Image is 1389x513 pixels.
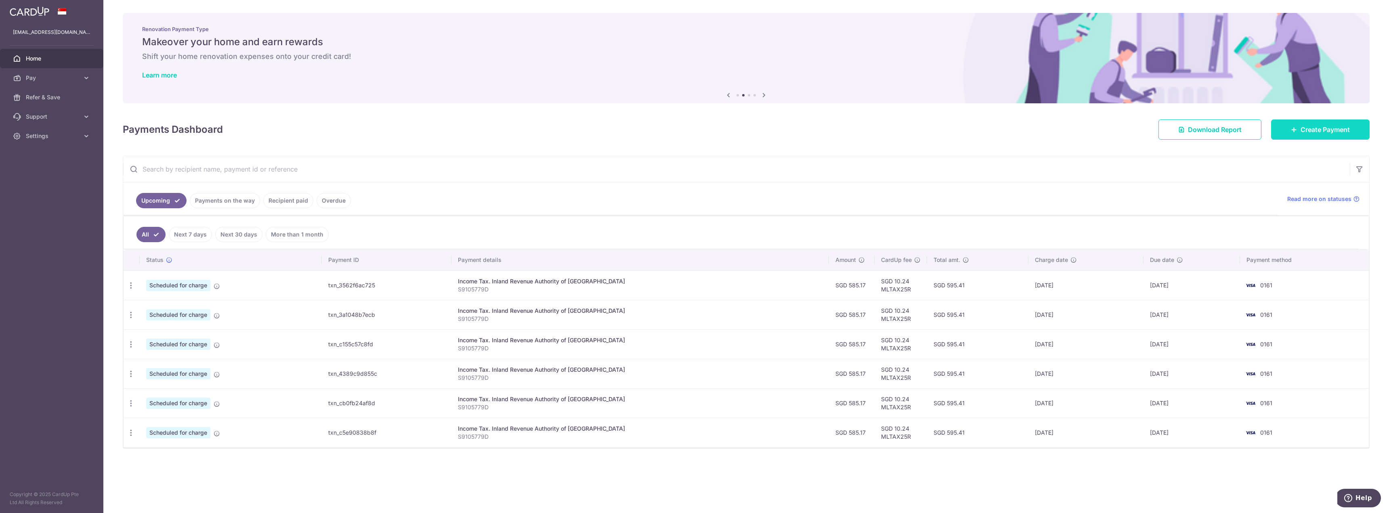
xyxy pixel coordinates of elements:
[322,388,451,418] td: txn_cb0fb24af8d
[875,418,927,447] td: SGD 10.24 MLTAX25R
[322,270,451,300] td: txn_3562f6ac725
[322,329,451,359] td: txn_c155c57c8fd
[927,300,1029,329] td: SGD 595.41
[1144,359,1240,388] td: [DATE]
[136,227,166,242] a: All
[26,74,79,82] span: Pay
[458,315,822,323] p: S9105779D
[1337,489,1381,509] iframe: Opens a widget where you can find more information
[458,307,822,315] div: Income Tax. Inland Revenue Authority of [GEOGRAPHIC_DATA]
[458,395,822,403] div: Income Tax. Inland Revenue Authority of [GEOGRAPHIC_DATA]
[26,113,79,121] span: Support
[458,344,822,352] p: S9105779D
[1028,388,1144,418] td: [DATE]
[26,93,79,101] span: Refer & Save
[1242,398,1259,408] img: Bank Card
[927,388,1029,418] td: SGD 595.41
[829,300,875,329] td: SGD 585.17
[875,300,927,329] td: SGD 10.24 MLTAX25R
[1144,270,1240,300] td: [DATE]
[829,270,875,300] td: SGD 585.17
[10,6,49,16] img: CardUp
[263,193,313,208] a: Recipient paid
[1028,418,1144,447] td: [DATE]
[1035,256,1068,264] span: Charge date
[1260,400,1272,406] span: 0161
[1287,195,1351,203] span: Read more on statuses
[317,193,351,208] a: Overdue
[123,13,1370,103] img: Renovation banner
[215,227,262,242] a: Next 30 days
[1144,388,1240,418] td: [DATE]
[146,398,210,409] span: Scheduled for charge
[26,132,79,140] span: Settings
[875,388,927,418] td: SGD 10.24 MLTAX25R
[829,418,875,447] td: SGD 585.17
[123,156,1350,182] input: Search by recipient name, payment id or reference
[1287,195,1360,203] a: Read more on statuses
[451,249,829,270] th: Payment details
[1242,369,1259,379] img: Bank Card
[1028,359,1144,388] td: [DATE]
[146,309,210,320] span: Scheduled for charge
[458,277,822,285] div: Income Tax. Inland Revenue Authority of [GEOGRAPHIC_DATA]
[136,193,187,208] a: Upcoming
[1158,119,1261,140] a: Download Report
[458,285,822,293] p: S9105779D
[1260,370,1272,377] span: 0161
[1144,418,1240,447] td: [DATE]
[322,359,451,388] td: txn_4389c9d855c
[146,256,164,264] span: Status
[322,418,451,447] td: txn_c5e90838b8f
[1144,300,1240,329] td: [DATE]
[1188,125,1242,134] span: Download Report
[1301,125,1350,134] span: Create Payment
[458,425,822,433] div: Income Tax. Inland Revenue Authority of [GEOGRAPHIC_DATA]
[13,28,90,36] p: [EMAIL_ADDRESS][DOMAIN_NAME]
[1028,329,1144,359] td: [DATE]
[146,339,210,350] span: Scheduled for charge
[1242,281,1259,290] img: Bank Card
[829,388,875,418] td: SGD 585.17
[169,227,212,242] a: Next 7 days
[458,403,822,411] p: S9105779D
[146,280,210,291] span: Scheduled for charge
[875,359,927,388] td: SGD 10.24 MLTAX25R
[934,256,960,264] span: Total amt.
[458,433,822,441] p: S9105779D
[881,256,912,264] span: CardUp fee
[1260,311,1272,318] span: 0161
[835,256,856,264] span: Amount
[1242,428,1259,438] img: Bank Card
[322,300,451,329] td: txn_3a1048b7ecb
[26,54,79,63] span: Home
[190,193,260,208] a: Payments on the way
[322,249,451,270] th: Payment ID
[1271,119,1370,140] a: Create Payment
[829,359,875,388] td: SGD 585.17
[123,122,223,137] h4: Payments Dashboard
[1150,256,1174,264] span: Due date
[142,26,1350,32] p: Renovation Payment Type
[1028,300,1144,329] td: [DATE]
[142,52,1350,61] h6: Shift your home renovation expenses onto your credit card!
[927,418,1029,447] td: SGD 595.41
[1260,282,1272,289] span: 0161
[1260,429,1272,436] span: 0161
[458,366,822,374] div: Income Tax. Inland Revenue Authority of [GEOGRAPHIC_DATA]
[266,227,329,242] a: More than 1 month
[875,270,927,300] td: SGD 10.24 MLTAX25R
[927,270,1029,300] td: SGD 595.41
[829,329,875,359] td: SGD 585.17
[458,374,822,382] p: S9105779D
[146,427,210,438] span: Scheduled for charge
[1028,270,1144,300] td: [DATE]
[458,336,822,344] div: Income Tax. Inland Revenue Authority of [GEOGRAPHIC_DATA]
[927,329,1029,359] td: SGD 595.41
[1242,310,1259,320] img: Bank Card
[142,71,177,79] a: Learn more
[142,36,1350,48] h5: Makeover your home and earn rewards
[1240,249,1369,270] th: Payment method
[1144,329,1240,359] td: [DATE]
